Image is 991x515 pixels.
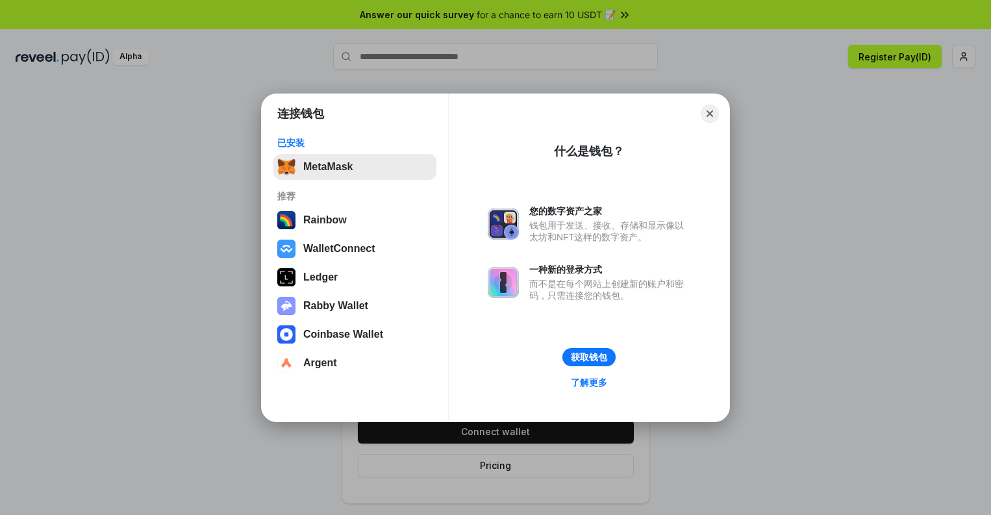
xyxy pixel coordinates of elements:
button: 获取钱包 [562,348,616,366]
div: MetaMask [303,161,353,173]
img: svg+xml,%3Csvg%20xmlns%3D%22http%3A%2F%2Fwww.w3.org%2F2000%2Fsvg%22%20fill%3D%22none%22%20viewBox... [488,267,519,298]
div: 您的数字资产之家 [529,205,690,217]
div: 一种新的登录方式 [529,264,690,275]
img: svg+xml,%3Csvg%20width%3D%2228%22%20height%3D%2228%22%20viewBox%3D%220%200%2028%2028%22%20fill%3D... [277,325,295,344]
div: 了解更多 [571,377,607,388]
button: Argent [273,350,436,376]
div: Rainbow [303,214,347,226]
button: Ledger [273,264,436,290]
div: 推荐 [277,190,433,202]
div: Coinbase Wallet [303,329,383,340]
img: svg+xml,%3Csvg%20width%3D%2228%22%20height%3D%2228%22%20viewBox%3D%220%200%2028%2028%22%20fill%3D... [277,354,295,372]
div: 已安装 [277,137,433,149]
img: svg+xml,%3Csvg%20xmlns%3D%22http%3A%2F%2Fwww.w3.org%2F2000%2Fsvg%22%20width%3D%2228%22%20height%3... [277,268,295,286]
div: Rabby Wallet [303,300,368,312]
div: 而不是在每个网站上创建新的账户和密码，只需连接您的钱包。 [529,278,690,301]
div: 钱包用于发送、接收、存储和显示像以太坊和NFT这样的数字资产。 [529,220,690,243]
button: Close [701,105,719,123]
img: svg+xml,%3Csvg%20fill%3D%22none%22%20height%3D%2233%22%20viewBox%3D%220%200%2035%2033%22%20width%... [277,158,295,176]
div: Ledger [303,271,338,283]
button: Coinbase Wallet [273,321,436,347]
button: Rainbow [273,207,436,233]
button: Rabby Wallet [273,293,436,319]
div: Argent [303,357,337,369]
img: svg+xml,%3Csvg%20xmlns%3D%22http%3A%2F%2Fwww.w3.org%2F2000%2Fsvg%22%20fill%3D%22none%22%20viewBox... [488,208,519,240]
img: svg+xml,%3Csvg%20width%3D%2228%22%20height%3D%2228%22%20viewBox%3D%220%200%2028%2028%22%20fill%3D... [277,240,295,258]
img: svg+xml,%3Csvg%20xmlns%3D%22http%3A%2F%2Fwww.w3.org%2F2000%2Fsvg%22%20fill%3D%22none%22%20viewBox... [277,297,295,315]
h1: 连接钱包 [277,106,324,121]
img: svg+xml,%3Csvg%20width%3D%22120%22%20height%3D%22120%22%20viewBox%3D%220%200%20120%20120%22%20fil... [277,211,295,229]
div: 获取钱包 [571,351,607,363]
div: WalletConnect [303,243,375,255]
button: WalletConnect [273,236,436,262]
div: 什么是钱包？ [554,144,624,159]
button: MetaMask [273,154,436,180]
a: 了解更多 [563,374,615,391]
